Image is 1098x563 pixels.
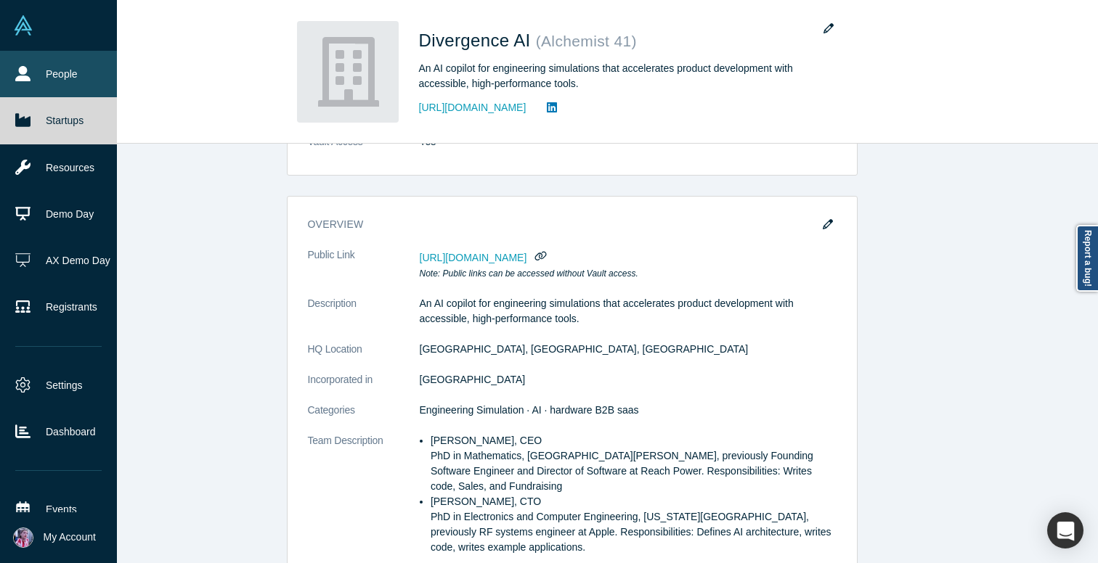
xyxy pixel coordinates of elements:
[308,342,420,372] dt: HQ Location
[308,372,420,403] dt: Incorporated in
[420,404,639,416] span: Engineering Simulation · AI · hardware B2B saas
[13,527,96,548] button: My Account
[297,21,399,123] img: Divergence AI's Logo
[308,403,420,433] dt: Categories
[420,252,527,263] span: [URL][DOMAIN_NAME]
[308,247,355,263] span: Public Link
[44,530,96,545] span: My Account
[419,100,526,115] a: [URL][DOMAIN_NAME]
[308,217,816,232] h3: overview
[420,372,837,387] dd: [GEOGRAPHIC_DATA]
[420,342,837,357] dd: [GEOGRAPHIC_DATA], [GEOGRAPHIC_DATA], [GEOGRAPHIC_DATA]
[308,134,420,165] dt: Vault Access
[431,433,837,494] p: [PERSON_NAME], CEO PhD in Mathematics, [GEOGRAPHIC_DATA][PERSON_NAME], previously Founding Softwa...
[13,15,33,36] img: Alchemist Vault Logo
[420,296,837,326] p: An AI copilot for engineering simulations that accelerates product development with accessible, h...
[13,527,33,548] img: Alex Miguel's Account
[1076,225,1098,292] a: Report a bug!
[536,33,637,49] small: ( Alchemist 41 )
[419,30,536,50] span: Divergence AI
[308,296,420,342] dt: Description
[420,268,638,279] em: Note: Public links can be accessed without Vault access.
[431,494,837,555] p: [PERSON_NAME], CTO PhD in Electronics and Computer Engineering, [US_STATE][GEOGRAPHIC_DATA], prev...
[419,61,826,91] div: An AI copilot for engineering simulations that accelerates product development with accessible, h...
